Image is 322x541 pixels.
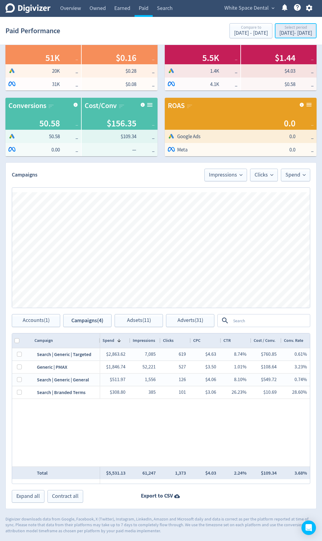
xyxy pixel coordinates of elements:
span: $1.44 [275,52,295,64]
button: Impressions, Legend item 1 of 3 [116,297,151,302]
button: Clicks, Legend item 2 of 3 [156,297,177,302]
span: Spend [102,338,114,343]
div: $4.03 [205,467,216,479]
span: $4.03 [260,68,295,75]
span: Adverts (31) [177,318,203,323]
div: 385 [148,387,156,398]
div: 28.60% [292,387,307,398]
div: $549.72 [261,374,277,386]
span: _ [235,68,237,74]
div: Compare to [234,25,268,30]
div: 7,085 [145,348,156,360]
span: Meta [177,146,188,154]
div: $511.97 [110,374,125,386]
span: _ [311,120,314,127]
span: $156.35 [107,117,136,130]
span: _ [152,120,154,127]
span: Cost / Conv. [254,338,275,343]
span: Clicks [255,172,273,178]
span: 50.58 [39,117,60,130]
span: Spend [285,172,306,178]
div: Search | Generic | Targeted [32,348,100,361]
button: Impressions [204,169,247,181]
p: Digivizer downloads data from Google, Facebook, X (Twitter), Instagram, LinkedIn, Amazon and Micr... [5,516,317,534]
div: $1,846.74 [106,361,125,373]
div: $760.85 [261,348,277,360]
div: Total [32,467,100,479]
span: _ [76,55,78,61]
button: Expand all [12,490,44,503]
span: Accounts (1) [23,318,50,323]
span: Google Ads [177,133,200,140]
span: $0.58 [260,81,295,88]
span: _ [311,55,314,61]
span: 0.0 [278,133,295,140]
div: 61,247 [142,467,156,479]
div: 0.61% [294,348,307,360]
h1: Paid Performance [5,21,60,40]
span: Campaigns (4) [71,318,103,323]
div: [DATE] - [DATE] [234,30,268,36]
div: $3.50 [205,361,216,373]
div: Search | Branded Terms [32,386,100,399]
button: White Space Dental [222,3,276,13]
button: Campaigns(4) [63,314,112,327]
span: Adsets (11) [127,318,151,323]
div: 126 [179,374,186,386]
div: ROAS [168,101,185,111]
div: 8.74% [234,348,246,360]
div: $10.69 [263,387,277,398]
strong: Export to CSV [141,492,173,500]
span: _ [76,146,78,153]
div: $4.63 [205,348,216,360]
span: CPC [193,338,200,343]
span: _ [152,55,154,61]
div: Generic | PMAX [32,361,100,373]
div: Conversions [8,101,46,111]
div: $2,863.62 [106,348,125,360]
span: 50.58 [35,133,60,140]
button: Adverts(31) [166,314,214,327]
span: _ [235,55,237,61]
div: [DATE] - [DATE] [279,30,312,36]
div: 619 [179,348,186,360]
div: Cost/Conv [85,101,117,111]
span: _ [76,120,78,127]
span: 51K [45,52,60,64]
span: Campaign [34,338,53,343]
span: _ [76,133,78,140]
div: 0.74% [294,374,307,386]
span: _ [76,81,78,88]
span: 0.00 [35,146,60,154]
div: 8.10% [234,374,246,386]
span: _ [311,146,314,153]
span: _ [311,68,314,74]
div: 527 [179,361,186,373]
div: Legend [116,297,206,302]
div: Open Intercom Messenger [301,520,316,535]
div: 3.68% [294,467,307,479]
span: — [97,146,136,154]
span: _ [152,81,154,88]
span: _ [311,81,314,88]
div: 2.24% [234,467,246,479]
button: Select period[DATE]- [DATE] [275,23,317,38]
div: 52,221 [142,361,156,373]
span: White Space Dental [224,3,269,13]
button: Spend, Legend item 3 of 3 [183,297,206,302]
div: $108.64 [261,361,277,373]
span: _ [311,133,314,140]
span: Conv. Rate [284,338,303,343]
span: 1.4K [197,68,219,75]
span: $0.08 [101,81,136,88]
span: 31K [39,81,60,88]
span: Clicks [163,338,174,343]
span: 0.0 [284,117,295,130]
div: Search | Generic | General [32,374,100,386]
span: Contract all [52,494,79,499]
div: 1.01% [234,361,246,373]
span: Expand all [16,494,40,499]
div: 101 [179,387,186,398]
button: Accounts(1) [12,314,60,327]
div: 26.23% [232,387,246,398]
